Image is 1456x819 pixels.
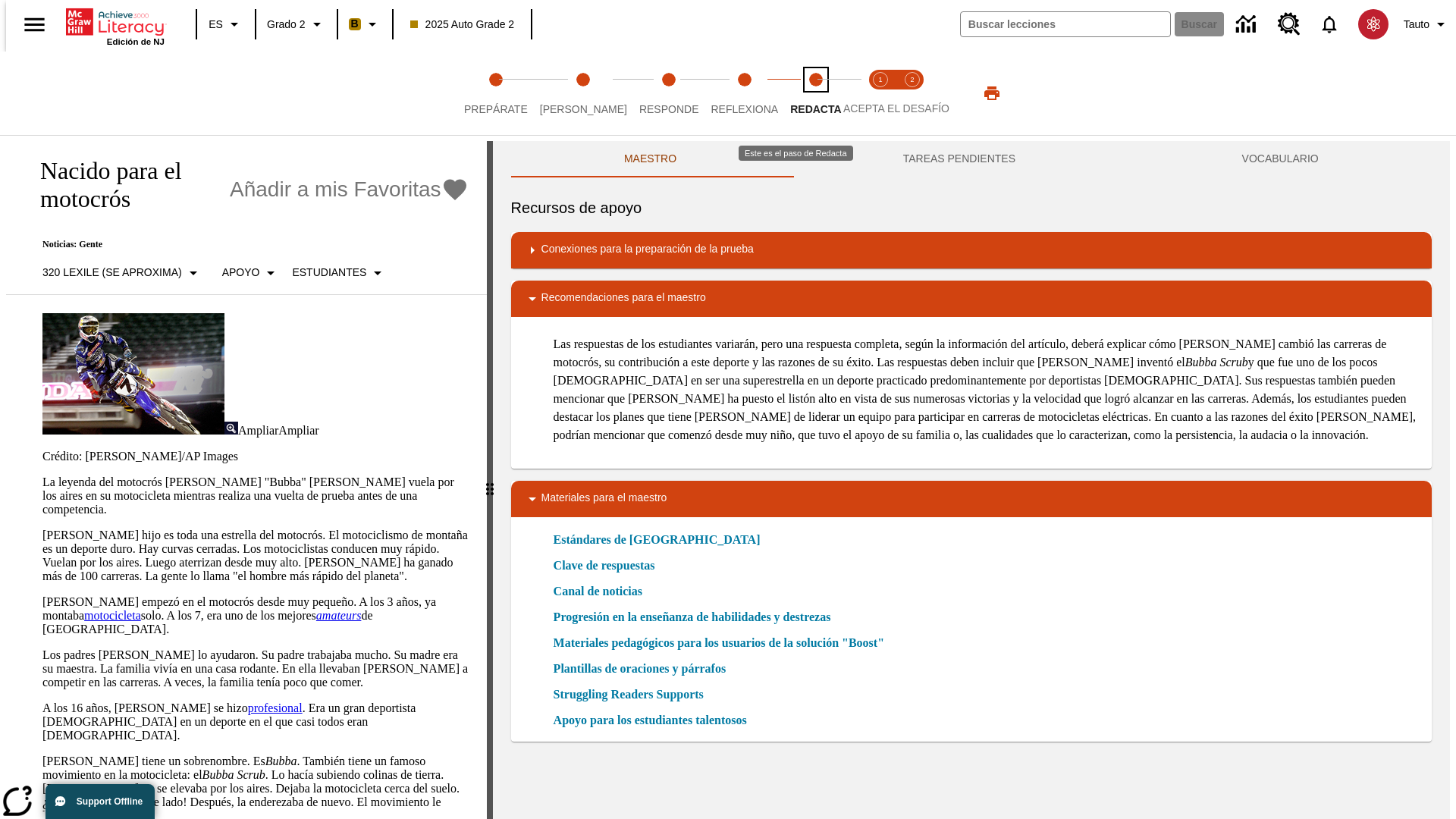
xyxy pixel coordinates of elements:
[554,557,655,575] a: Clave de respuestas, Se abrirá en una nueva ventana o pestaña
[511,141,790,177] button: Maestro
[265,755,297,767] em: Bubba
[230,177,441,202] span: Añadir a mis Favoritas
[42,450,469,463] p: Crédito: [PERSON_NAME]/AP Images
[778,52,853,135] button: Redacta step 5 of 5
[554,634,884,652] a: Materiales pedagógicos para los usuarios de la solución "Boost", Se abrirá en una nueva ventana o...
[224,422,238,435] img: Ampliar
[878,76,882,83] text: 1
[6,141,487,811] div: reading
[890,52,934,135] button: Acepta el desafío contesta step 2 of 2
[1185,356,1248,369] em: Bubba Scrub
[698,52,790,135] button: Reflexiona step 4 of 5
[278,424,318,437] span: Ampliar
[238,424,278,437] span: Ampliar
[452,52,540,135] button: Prepárate step 1 of 5
[42,701,469,742] p: A los 16 años, [PERSON_NAME] se hizo . Era un gran deportista [DEMOGRAPHIC_DATA] en un deporte en...
[554,608,831,626] a: Progresión en la enseñanza de habilidades y destrezas, Se abrirá en una nueva ventana o pestaña
[464,103,528,115] span: Prepárate
[541,490,667,508] p: Materiales para el maestro
[843,102,949,115] span: ACEPTA EL DESAFÍO
[216,259,287,287] button: Tipo de apoyo, Apoyo
[36,259,209,287] button: Seleccione Lexile, 320 Lexile (Se aproxima)
[1404,17,1429,33] span: Tauto
[554,531,770,549] a: Estándares de [GEOGRAPHIC_DATA]
[554,660,726,678] a: Plantillas de oraciones y párrafos, Se abrirá en una nueva ventana o pestaña
[42,529,469,583] p: [PERSON_NAME] hijo es toda una estrella del motocrós. El motociclismo de montaña es un deporte du...
[42,475,469,516] p: La leyenda del motocrós [PERSON_NAME] "Bubba" [PERSON_NAME] vuela por los aires en su motocicleta...
[42,313,224,435] img: El corredor de motocrós James Stewart vuela por los aires en su motocicleta de montaña.
[511,481,1432,517] div: Materiales para el maestro
[493,141,1450,819] div: activity
[42,265,182,281] p: 320 Lexile (Se aproxima)
[222,265,260,281] p: Apoyo
[541,241,754,259] p: Conexiones para la preparación de la prueba
[248,701,303,714] a: profesional
[107,37,165,46] span: Edición de NJ
[511,232,1432,268] div: Conexiones para la preparación de la prueba
[639,103,699,115] span: Responde
[858,52,902,135] button: Acepta el desafío lee step 1 of 2
[24,157,222,213] h1: Nacido para el motocrós
[267,17,306,33] span: Grado 2
[351,14,359,33] span: B
[42,595,469,636] p: [PERSON_NAME] empezó en el motocrós desde muy pequeño. A los 3 años, ya montaba solo. A los 7, er...
[12,2,57,47] button: Abrir el menú lateral
[1128,141,1432,177] button: VOCABULARIO
[554,686,713,704] a: Struggling Readers Supports
[1358,9,1389,39] img: avatar image
[202,11,250,38] button: Lenguaje: ES, Selecciona un idioma
[1349,5,1398,44] button: Escoja un nuevo avatar
[77,796,143,807] span: Support Offline
[961,12,1170,36] input: Buscar campo
[410,17,515,33] span: 2025 Auto Grade 2
[711,103,778,115] span: Reflexiona
[42,648,469,689] p: Los padres [PERSON_NAME] lo ayudaron. Su padre trabajaba mucho. Su madre era su maestra. La famil...
[24,239,469,250] p: Noticias: Gente
[286,259,393,287] button: Seleccionar estudiante
[1398,11,1456,38] button: Perfil/Configuración
[202,768,265,781] em: Bubba Scrub
[739,146,853,161] div: Este es el paso de Redacta
[230,177,469,203] button: Añadir a mis Favoritas - Nacido para el motocrós
[66,5,165,46] div: Portada
[789,141,1128,177] button: TAREAS PENDIENTES
[968,80,1016,107] button: Imprimir
[541,290,706,308] p: Recomendaciones para el maestro
[554,711,756,730] a: Apoyo para los estudiantes talentosos
[528,52,639,135] button: Lee step 2 of 5
[790,103,841,115] span: Redacta
[910,76,914,83] text: 2
[627,52,711,135] button: Responde step 3 of 5
[292,265,366,281] p: Estudiantes
[261,11,332,38] button: Grado: Grado 2, Elige un grado
[1269,4,1310,45] a: Centro de recursos, Se abrirá en una pestaña nueva.
[554,335,1420,444] p: Las respuestas de los estudiantes variarán, pero una respuesta completa, según la información del...
[511,141,1432,177] div: Instructional Panel Tabs
[1310,5,1349,44] a: Notificaciones
[343,11,388,38] button: Boost El color de la clase es anaranjado claro. Cambiar el color de la clase.
[316,609,362,622] a: amateurs
[487,141,493,819] div: Pulsa la tecla de intro o la barra espaciadora y luego presiona las flechas de derecha e izquierd...
[511,281,1432,317] div: Recomendaciones para el maestro
[84,609,141,622] a: motocicleta
[1227,4,1269,45] a: Centro de información
[540,103,627,115] span: [PERSON_NAME]
[45,784,155,819] button: Support Offline
[511,196,1432,220] h6: Recursos de apoyo
[209,17,223,33] span: ES
[554,582,642,601] a: Canal de noticias, Se abrirá en una nueva ventana o pestaña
